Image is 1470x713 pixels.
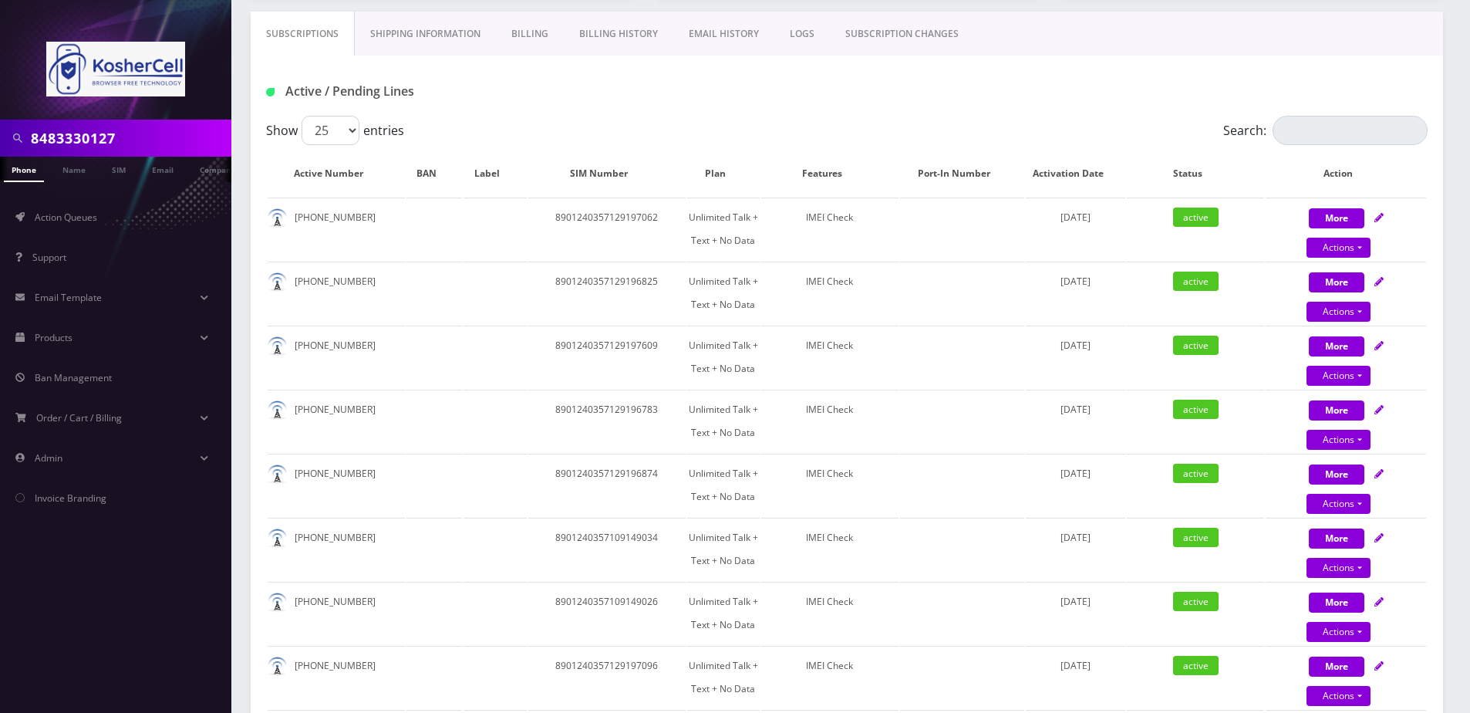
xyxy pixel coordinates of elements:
[1127,151,1264,196] th: Status: activate to sort column ascending
[1173,528,1219,547] span: active
[1173,656,1219,675] span: active
[761,654,899,678] div: IMEI Check
[1306,558,1371,578] a: Actions
[35,371,112,384] span: Ban Management
[564,12,673,56] a: Billing History
[192,157,244,181] a: Company
[1173,400,1219,419] span: active
[36,411,122,424] span: Order / Cart / Billing
[687,151,760,196] th: Plan: activate to sort column ascending
[251,12,355,56] a: Subscriptions
[266,84,638,99] h1: Active / Pending Lines
[1060,467,1091,480] span: [DATE]
[144,157,181,181] a: Email
[1306,366,1371,386] a: Actions
[268,646,405,708] td: [PHONE_NUMBER]
[1306,622,1371,642] a: Actions
[687,262,760,324] td: Unlimited Talk + Text + No Data
[1173,592,1219,611] span: active
[1309,208,1364,228] button: More
[1173,464,1219,483] span: active
[687,582,760,644] td: Unlimited Talk + Text + No Data
[1306,302,1371,322] a: Actions
[268,529,287,548] img: default.png
[1309,336,1364,356] button: More
[104,157,133,181] a: SIM
[1309,593,1364,613] button: More
[761,334,899,357] div: IMEI Check
[528,262,686,324] td: 8901240357129196825
[1060,339,1091,352] span: [DATE]
[31,123,228,153] input: Search in Company
[761,270,899,293] div: IMEI Check
[266,116,404,145] label: Show entries
[4,157,44,182] a: Phone
[761,206,899,229] div: IMEI Check
[35,451,62,465] span: Admin
[761,526,899,549] div: IMEI Check
[761,151,899,196] th: Features: activate to sort column ascending
[302,116,359,145] select: Showentries
[1309,657,1364,677] button: More
[268,518,405,580] td: [PHONE_NUMBER]
[1306,494,1371,514] a: Actions
[900,151,1024,196] th: Port-In Number: activate to sort column ascending
[687,646,760,708] td: Unlimited Talk + Text + No Data
[1309,400,1364,421] button: More
[268,657,287,676] img: default.png
[1026,151,1125,196] th: Activation Date: activate to sort column ascending
[1273,116,1428,145] input: Search:
[687,390,760,452] td: Unlimited Talk + Text + No Data
[55,157,93,181] a: Name
[268,582,405,644] td: [PHONE_NUMBER]
[1060,275,1091,288] span: [DATE]
[528,198,686,260] td: 8901240357129197062
[687,198,760,260] td: Unlimited Talk + Text + No Data
[528,390,686,452] td: 8901240357129196783
[464,151,526,196] th: Label: activate to sort column ascending
[268,151,405,196] th: Active Number: activate to sort column ascending
[761,398,899,421] div: IMEI Check
[528,582,686,644] td: 8901240357109149026
[1173,272,1219,291] span: active
[268,272,287,292] img: default.png
[268,390,405,452] td: [PHONE_NUMBER]
[528,326,686,388] td: 8901240357129197609
[673,12,774,56] a: EMAIL HISTORY
[1309,529,1364,549] button: More
[761,462,899,485] div: IMEI Check
[1309,465,1364,485] button: More
[1060,211,1091,224] span: [DATE]
[1173,208,1219,227] span: active
[355,12,496,56] a: Shipping Information
[266,88,275,96] img: Active / Pending Lines
[528,151,686,196] th: SIM Number: activate to sort column ascending
[35,291,102,304] span: Email Template
[687,518,760,580] td: Unlimited Talk + Text + No Data
[268,198,405,260] td: [PHONE_NUMBER]
[268,593,287,612] img: default.png
[1060,595,1091,608] span: [DATE]
[528,518,686,580] td: 8901240357109149034
[774,12,830,56] a: LOGS
[528,454,686,516] td: 8901240357129196874
[1306,686,1371,706] a: Actions
[268,465,287,484] img: default.png
[35,492,106,505] span: Invoice Branding
[761,590,899,613] div: IMEI Check
[32,251,66,264] span: Support
[1060,403,1091,416] span: [DATE]
[268,262,405,324] td: [PHONE_NUMBER]
[687,326,760,388] td: Unlimited Talk + Text + No Data
[1309,272,1364,292] button: More
[1060,531,1091,544] span: [DATE]
[268,336,287,356] img: default.png
[1306,430,1371,450] a: Actions
[1060,659,1091,672] span: [DATE]
[46,42,185,96] img: KosherCell
[268,454,405,516] td: [PHONE_NUMBER]
[1173,336,1219,355] span: active
[496,12,564,56] a: Billing
[1266,151,1426,196] th: Action: activate to sort column ascending
[830,12,974,56] a: SUBSCRIPTION CHANGES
